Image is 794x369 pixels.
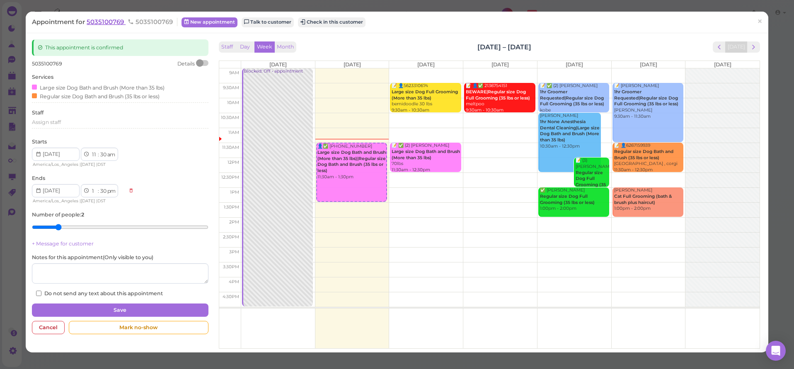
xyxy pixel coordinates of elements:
div: 📝 👤✅ 2136754151 meltpoo 9:30am - 10:30am [465,83,535,113]
a: × [752,12,767,32]
div: Mark no-show [69,321,208,334]
div: Details [177,60,195,68]
b: Large size Dog Full Grooming (More than 35 lbs) [392,89,458,101]
button: Week [254,41,275,53]
div: Blocked: Off • appointment [243,68,313,75]
b: 1hr None Anesthesia Dental Cleaning|Large size Dog Bath and Brush (More than 35 lbs) [540,119,600,143]
b: Large size Dog Bath and Brush (More than 35 lbs)|Regular size Dog Bath and Brush (35 lbs or less) [317,150,386,173]
span: 3:30pm [223,264,239,269]
b: Regular size Dog Full Grooming (35 lbs or less) [576,170,606,194]
div: 📝 ✅ (2) [PERSON_NAME] 70lbs 11:30am - 12:30pm [391,143,461,173]
b: 1hr Groomer Requested|Regular size Dog Full Grooming (35 lbs or less) [540,89,604,107]
b: Regular size Dog Bath and Brush (35 lbs or less) [614,149,673,160]
div: 📝 [PERSON_NAME] [PERSON_NAME] 9:30am - 11:30am [614,83,683,119]
label: Notes for this appointment ( Only visible to you ) [32,254,153,261]
button: Check in this customer [298,17,366,27]
div: Cancel [32,321,65,334]
span: [DATE] [81,162,95,167]
a: 5035100769 [87,18,126,26]
span: 9am [229,70,239,75]
span: 5035100769 [32,61,62,67]
label: Do not send any text about this appointment [36,290,163,297]
a: Talk to customer [242,17,294,27]
span: [DATE] [714,61,731,68]
span: 12:30pm [221,175,239,180]
a: New appointment [182,17,237,27]
b: BEWARE|Regular size Dog Full Grooming (35 lbs or less) [466,89,530,101]
div: | | [32,161,124,168]
label: Number of people : [32,211,84,218]
b: 2 [81,211,84,218]
span: [DATE] [269,61,287,68]
button: Staff [219,41,235,53]
span: 10am [227,100,239,105]
span: DST [97,162,106,167]
div: [PERSON_NAME] 1:00pm - 2:00pm [614,187,683,212]
span: [DATE] [344,61,361,68]
span: [DATE] [640,61,657,68]
div: Open Intercom Messenger [766,341,786,361]
span: DST [97,198,106,204]
span: 3pm [229,249,239,255]
div: Appointment for [32,18,177,26]
div: ✅ [PERSON_NAME] 1:00pm - 2:00pm [540,187,609,212]
span: 11:30am [222,145,239,150]
div: This appointment is confirmed [32,39,208,56]
button: Month [274,41,296,53]
span: 2pm [229,219,239,225]
div: Large size Dog Bath and Brush (More than 35 lbs) [32,83,165,92]
b: Large size Dog Bath and Brush (More than 35 lbs) [392,149,460,160]
b: Cat Full Grooming (bath & brush plus haircut) [614,194,672,205]
button: Save [32,303,208,317]
input: Do not send any text about this appointment [36,291,41,296]
a: + Message for customer [32,240,94,247]
span: 10:30am [221,115,239,120]
div: 📝 👤5623310674 bernidoodle 30 lbs 9:30am - 10:30am [391,83,461,113]
label: Staff [32,109,44,117]
div: 👤✅ [PHONE_NUMBER] 11:30am - 1:30pm [317,143,386,180]
button: next [747,41,760,53]
b: 1hr Groomer Requested|Regular size Dog Full Grooming (35 lbs or less) [614,89,678,107]
button: prev [713,41,726,53]
span: 5035100769 [128,18,173,26]
span: 4:30pm [223,294,239,299]
div: 📝 (3) [PERSON_NAME] 12:00pm - 1:00pm [575,158,610,206]
button: Day [235,41,255,53]
b: Regular size Dog Full Grooming (35 lbs or less) [540,194,595,205]
span: America/Los_Angeles [33,162,78,167]
button: [DATE] [725,41,748,53]
div: 📝 👤6267159939 [GEOGRAPHIC_DATA] , corgi 11:30am - 12:30pm [614,143,683,173]
h2: [DATE] – [DATE] [477,42,531,52]
label: Services [32,73,53,81]
label: Ends [32,175,45,182]
div: | | [32,197,124,205]
span: 1:30pm [224,204,239,210]
span: America/Los_Angeles [33,198,78,204]
label: Starts [32,138,47,146]
span: 2:30pm [223,234,239,240]
span: 4pm [229,279,239,284]
span: 1pm [230,189,239,195]
span: [DATE] [566,61,583,68]
div: Regular size Dog Bath and Brush (35 lbs or less) [32,92,160,100]
div: [PERSON_NAME] 10:30am - 12:30pm [540,113,601,149]
div: 📝 ✅ (2) [PERSON_NAME] kobe [PERSON_NAME] 9:30am - 10:30am [540,83,609,126]
span: [DATE] [81,198,95,204]
span: 11am [228,130,239,135]
span: [DATE] [417,61,435,68]
span: Assign staff [32,119,61,125]
span: × [757,16,763,27]
span: [DATE] [491,61,509,68]
span: 12pm [228,160,239,165]
span: 9:30am [223,85,239,90]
